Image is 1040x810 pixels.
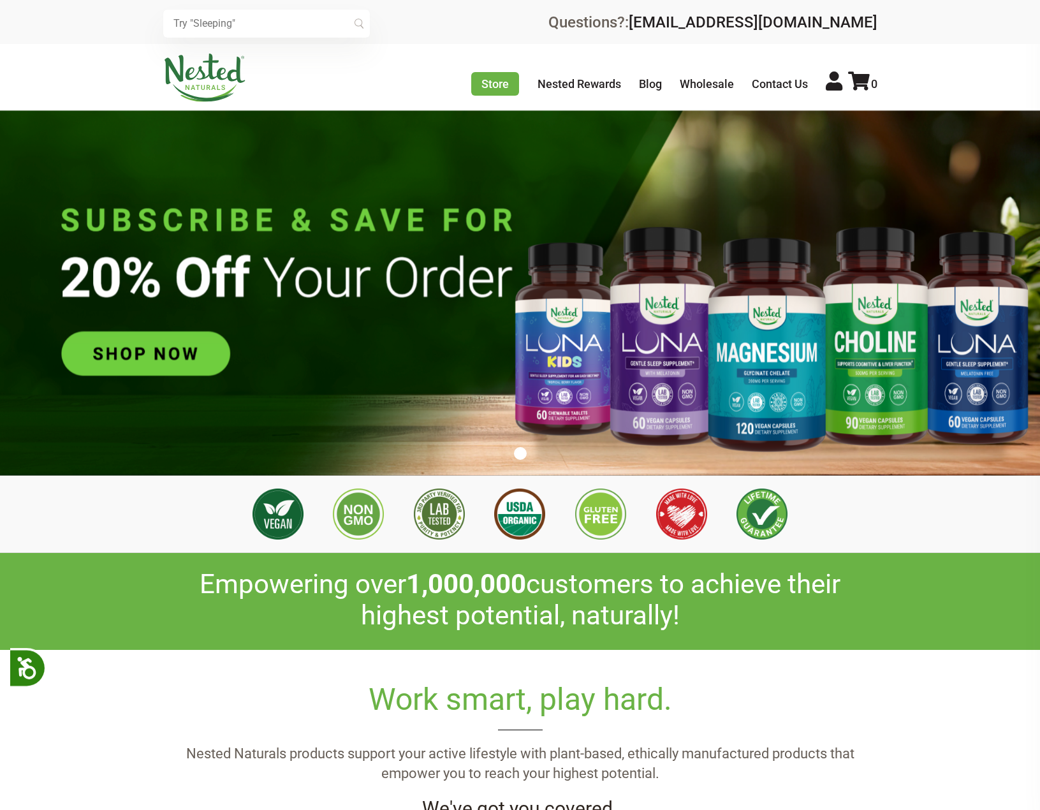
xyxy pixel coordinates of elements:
img: Nested Naturals [163,54,246,102]
img: Made with Love [656,489,707,540]
a: Contact Us [752,77,808,91]
a: [EMAIL_ADDRESS][DOMAIN_NAME] [629,13,877,31]
button: 1 of 1 [514,447,527,460]
span: 0 [871,77,877,91]
h2: Work smart, play hard. [163,682,877,730]
div: Questions?: [548,15,877,30]
img: Non GMO [333,489,384,540]
input: Try "Sleeping" [163,10,370,38]
p: Nested Naturals products support your active lifestyle with plant-based, ethically manufactured p... [163,744,877,784]
img: Lifetime Guarantee [736,489,787,540]
a: Nested Rewards [538,77,621,91]
img: 3rd Party Lab Tested [414,489,465,540]
img: Gluten Free [575,489,626,540]
a: Store [471,72,519,96]
h2: Empowering over customers to achieve their highest potential, naturally! [163,569,877,631]
a: Wholesale [680,77,734,91]
a: 0 [848,77,877,91]
span: 1,000,000 [406,568,526,600]
img: USDA Organic [494,489,545,540]
a: Blog [639,77,662,91]
img: Vegan [253,489,304,540]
